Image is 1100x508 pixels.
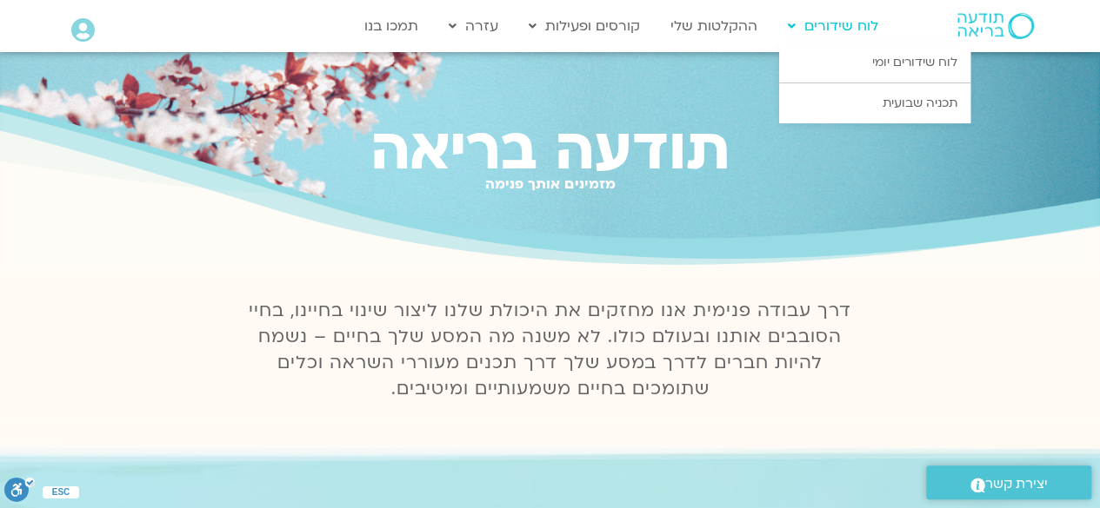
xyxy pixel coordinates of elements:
[520,10,649,43] a: קורסים ופעילות
[239,298,862,402] p: דרך עבודה פנימית אנו מחזקים את היכולת שלנו ליצור שינוי בחיינו, בחיי הסובבים אותנו ובעולם כולו. לא...
[662,10,766,43] a: ההקלטות שלי
[779,43,970,82] a: לוח שידורים יומי
[356,10,427,43] a: תמכו בנו
[779,83,970,123] a: תכניה שבועית
[779,10,887,43] a: לוח שידורים
[926,465,1091,499] a: יצירת קשר
[440,10,507,43] a: עזרה
[957,13,1034,39] img: תודעה בריאה
[985,472,1048,496] span: יצירת קשר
